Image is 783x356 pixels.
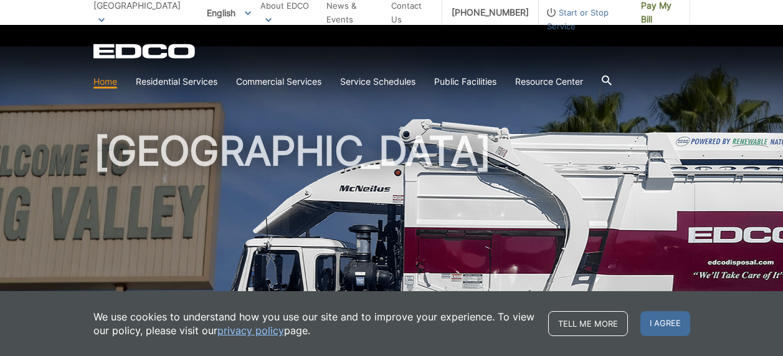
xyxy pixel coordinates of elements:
[548,311,628,336] a: Tell me more
[93,310,536,337] p: We use cookies to understand how you use our site and to improve your experience. To view our pol...
[236,75,321,89] a: Commercial Services
[640,311,690,336] span: I agree
[93,75,117,89] a: Home
[93,44,197,59] a: EDCD logo. Return to the homepage.
[136,75,217,89] a: Residential Services
[434,75,496,89] a: Public Facilities
[217,324,284,337] a: privacy policy
[340,75,415,89] a: Service Schedules
[197,2,260,23] span: English
[515,75,583,89] a: Resource Center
